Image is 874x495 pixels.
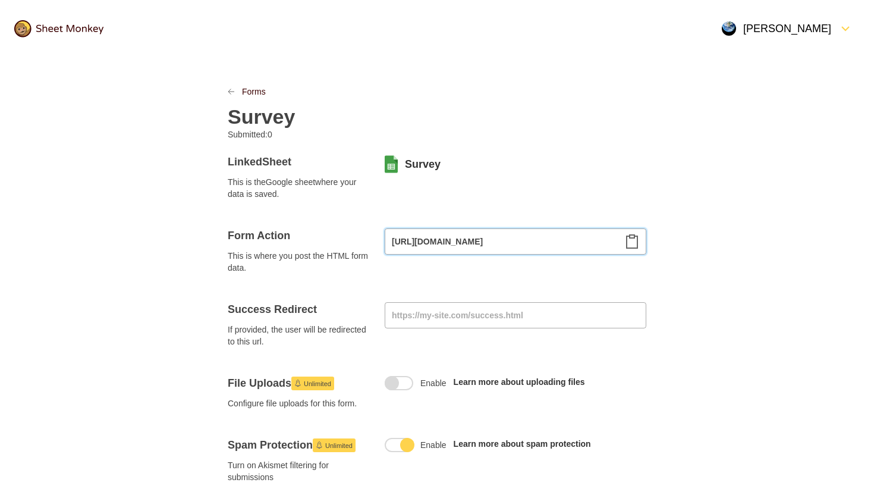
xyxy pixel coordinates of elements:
[715,14,860,43] button: Open Menu
[722,21,831,36] div: [PERSON_NAME]
[228,250,370,274] span: This is where you post the HTML form data.
[228,155,370,169] h4: Linked Sheet
[385,302,646,328] input: https://my-site.com/success.html
[242,86,266,98] a: Forms
[304,377,331,391] span: Unlimited
[454,377,585,387] a: Learn more about uploading files
[325,438,353,453] span: Unlimited
[838,21,853,36] svg: FormDown
[420,439,447,451] span: Enable
[420,377,447,389] span: Enable
[405,157,441,171] a: Survey
[228,397,370,409] span: Configure file uploads for this form.
[228,438,370,452] h4: Spam Protection
[228,302,370,317] h4: Success Redirect
[228,88,235,95] svg: LinkPrevious
[228,176,370,200] span: This is the Google sheet where your data is saved.
[228,376,370,390] h4: File Uploads
[316,441,323,449] svg: Launch
[228,324,370,347] span: If provided, the user will be redirected to this url.
[228,459,370,483] span: Turn on Akismet filtering for submissions
[228,228,370,243] h4: Form Action
[454,439,591,449] a: Learn more about spam protection
[625,234,639,249] svg: Clipboard
[228,105,295,129] h2: Survey
[14,20,103,37] img: logo@2x.png
[228,129,427,140] p: Submitted: 0
[294,380,301,387] svg: Launch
